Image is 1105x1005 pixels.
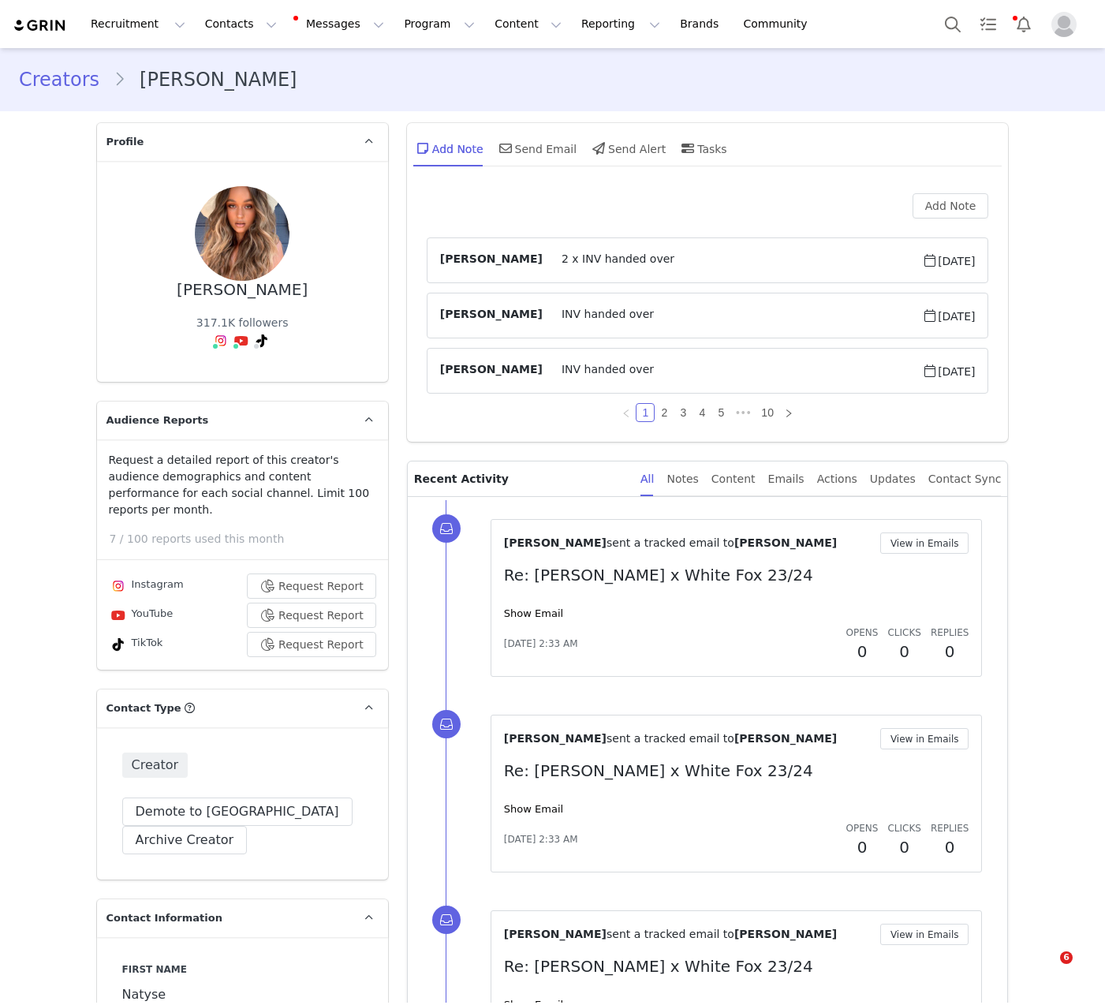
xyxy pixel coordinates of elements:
button: Add Note [913,193,989,219]
div: All [640,461,654,497]
button: Archive Creator [122,826,248,854]
button: Contacts [196,6,286,42]
span: 2 x INV handed over [543,251,922,270]
div: YouTube [109,606,174,625]
img: instagram.svg [112,580,125,592]
span: Audience Reports [106,413,209,428]
li: Previous Page [617,403,636,422]
span: [DATE] 2:33 AM [504,832,578,846]
span: Replies [931,627,969,638]
span: INV handed over [543,306,922,325]
a: 3 [674,404,692,421]
span: Profile [106,134,144,150]
button: Notifications [1006,6,1041,42]
a: 10 [756,404,778,421]
span: ••• [730,403,756,422]
h2: 0 [846,640,879,663]
h2: 0 [887,835,920,859]
div: Add Note [413,129,483,167]
p: Request a detailed report of this creator's audience demographics and content performance for eac... [109,452,376,518]
span: [DATE] 2:33 AM [504,637,578,651]
a: Tasks [971,6,1006,42]
span: Opens [846,627,879,638]
button: Request Report [247,632,376,657]
h2: 0 [931,835,969,859]
span: Opens [846,823,879,834]
p: Re: [PERSON_NAME] x White Fox 23/24 [504,759,969,783]
a: 2 [655,404,673,421]
i: icon: right [784,409,793,418]
a: Show Email [504,607,563,619]
span: [PERSON_NAME] [504,928,607,940]
a: 4 [693,404,711,421]
button: Profile [1042,12,1092,37]
div: Send Alert [589,129,666,167]
p: Re: [PERSON_NAME] x White Fox 23/24 [504,563,969,587]
li: Next Page [779,403,798,422]
div: Actions [817,461,857,497]
span: 6 [1060,951,1073,964]
a: 1 [636,404,654,421]
button: View in Emails [880,532,969,554]
li: 4 [692,403,711,422]
div: Updates [870,461,916,497]
div: Notes [666,461,698,497]
span: [DATE] [922,361,975,380]
a: Community [734,6,824,42]
li: 3 [674,403,692,422]
div: 317.1K followers [196,315,289,331]
span: Clicks [887,627,920,638]
p: Recent Activity [414,461,628,496]
div: [PERSON_NAME] [177,281,308,299]
button: Recruitment [81,6,195,42]
div: Instagram [109,577,184,596]
img: placeholder-profile.jpg [1051,12,1077,37]
button: Demote to [GEOGRAPHIC_DATA] [122,798,353,826]
h2: 0 [887,640,920,663]
button: Content [485,6,571,42]
li: Next 5 Pages [730,403,756,422]
button: Search [935,6,970,42]
span: Contact Information [106,910,222,926]
div: Send Email [496,129,577,167]
span: [PERSON_NAME] [440,306,543,325]
span: [PERSON_NAME] [734,732,837,745]
span: Replies [931,823,969,834]
div: Content [711,461,756,497]
i: icon: left [622,409,631,418]
button: Program [394,6,484,42]
span: [DATE] [922,306,975,325]
span: [PERSON_NAME] [504,536,607,549]
button: Reporting [572,6,670,42]
span: INV handed over [543,361,922,380]
span: Contact Type [106,701,181,716]
div: Contact Sync [928,461,1002,497]
img: grin logo [13,18,68,33]
button: Request Report [247,603,376,628]
a: Show Email [504,803,563,815]
span: [PERSON_NAME] [734,928,837,940]
li: 2 [655,403,674,422]
button: View in Emails [880,924,969,945]
label: First Name [122,962,363,977]
h2: 0 [846,835,879,859]
a: Brands [670,6,733,42]
p: 7 / 100 reports used this month [110,531,388,547]
img: instagram.svg [215,334,227,347]
div: TikTok [109,635,163,654]
li: 10 [756,403,779,422]
span: [PERSON_NAME] [734,536,837,549]
p: Re: [PERSON_NAME] x White Fox 23/24 [504,955,969,978]
a: 5 [712,404,730,421]
span: [PERSON_NAME] [440,251,543,270]
div: Emails [768,461,804,497]
li: 1 [636,403,655,422]
span: sent a tracked email to [607,536,734,549]
span: Creator [122,753,189,778]
div: Tasks [678,129,727,167]
a: Creators [19,65,114,94]
h2: 0 [931,640,969,663]
li: 5 [711,403,730,422]
span: sent a tracked email to [607,732,734,745]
